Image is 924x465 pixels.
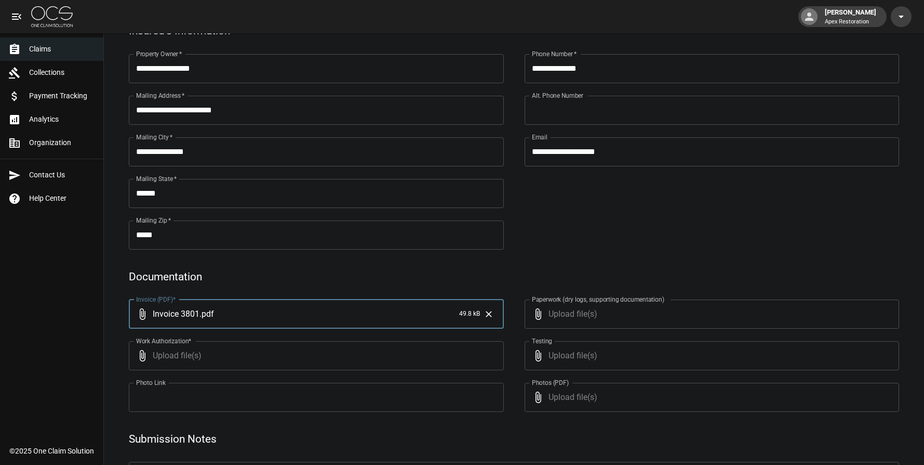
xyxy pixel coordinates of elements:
label: Phone Number [532,49,577,58]
label: Paperwork (dry logs, supporting documentation) [532,295,664,304]
label: Property Owner [136,49,182,58]
div: © 2025 One Claim Solution [9,446,94,456]
label: Testing [532,337,552,345]
div: [PERSON_NAME] [821,7,880,26]
span: Claims [29,44,95,55]
span: Upload file(s) [548,341,872,370]
span: Upload file(s) [548,383,872,412]
label: Work Authorization* [136,337,192,345]
span: . pdf [199,308,214,320]
label: Photos (PDF) [532,378,569,387]
label: Mailing Address [136,91,184,100]
label: Mailing State [136,174,177,183]
label: Invoice (PDF)* [136,295,176,304]
span: Upload file(s) [548,300,872,329]
button: Clear [481,306,497,322]
p: Apex Restoration [825,18,876,27]
label: Mailing City [136,133,173,141]
span: 49.8 kB [459,309,480,319]
label: Photo Link [136,378,166,387]
label: Mailing Zip [136,216,171,225]
img: ocs-logo-white-transparent.png [31,6,73,27]
button: open drawer [6,6,27,27]
span: Upload file(s) [153,341,476,370]
span: Analytics [29,114,95,125]
span: Invoice 3801 [153,308,199,320]
label: Email [532,133,547,141]
span: Collections [29,67,95,78]
label: Alt. Phone Number [532,91,583,100]
span: Payment Tracking [29,91,95,101]
span: Organization [29,137,95,148]
span: Contact Us [29,170,95,180]
span: Help Center [29,193,95,204]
